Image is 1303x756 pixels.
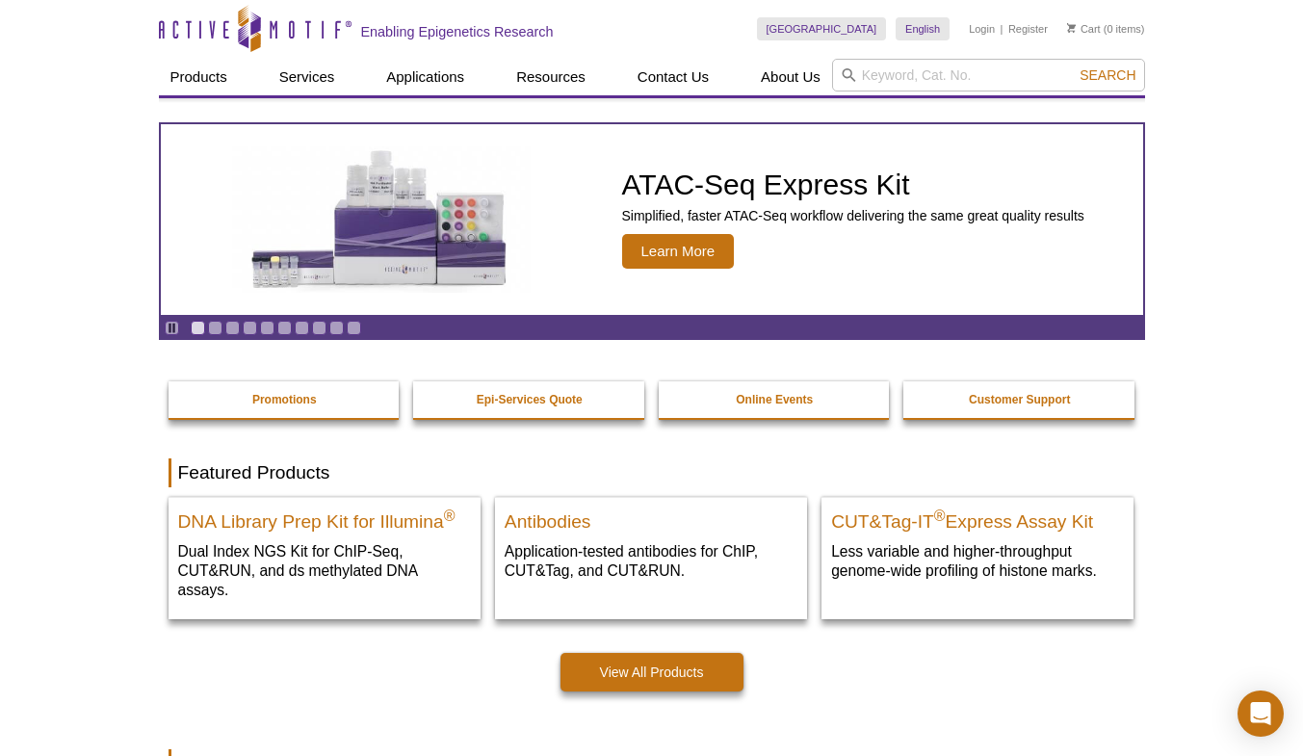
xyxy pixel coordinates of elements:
div: Open Intercom Messenger [1238,691,1284,737]
a: Contact Us [626,59,720,95]
a: Go to slide 3 [225,321,240,335]
span: Learn More [622,234,735,269]
button: Search [1074,66,1141,84]
h2: CUT&Tag-IT Express Assay Kit [831,503,1124,532]
a: Go to slide 5 [260,321,274,335]
input: Keyword, Cat. No. [832,59,1145,91]
a: Go to slide 7 [295,321,309,335]
h2: DNA Library Prep Kit for Illumina [178,503,471,532]
a: About Us [749,59,832,95]
a: Go to slide 8 [312,321,326,335]
span: Search [1080,67,1135,83]
h2: ATAC-Seq Express Kit [622,170,1084,199]
strong: Epi-Services Quote [477,393,583,406]
p: Less variable and higher-throughput genome-wide profiling of histone marks​. [831,541,1124,581]
a: [GEOGRAPHIC_DATA] [757,17,887,40]
article: ATAC-Seq Express Kit [161,124,1143,315]
a: Go to slide 9 [329,321,344,335]
h2: Enabling Epigenetics Research [361,23,554,40]
a: Applications [375,59,476,95]
a: Cart [1067,22,1101,36]
a: Go to slide 1 [191,321,205,335]
a: Promotions [169,381,402,418]
a: Epi-Services Quote [413,381,646,418]
sup: ® [444,508,456,524]
a: Products [159,59,239,95]
strong: Online Events [736,393,813,406]
p: Simplified, faster ATAC-Seq workflow delivering the same great quality results [622,207,1084,224]
a: DNA Library Prep Kit for Illumina DNA Library Prep Kit for Illumina® Dual Index NGS Kit for ChIP-... [169,497,481,619]
a: CUT&Tag-IT® Express Assay Kit CUT&Tag-IT®Express Assay Kit Less variable and higher-throughput ge... [821,497,1134,600]
a: ATAC-Seq Express Kit ATAC-Seq Express Kit Simplified, faster ATAC-Seq workflow delivering the sam... [161,124,1143,315]
strong: Customer Support [969,393,1070,406]
a: Go to slide 6 [277,321,292,335]
a: Register [1008,22,1048,36]
p: Dual Index NGS Kit for ChIP-Seq, CUT&RUN, and ds methylated DNA assays. [178,541,471,600]
a: Go to slide 10 [347,321,361,335]
sup: ® [934,508,946,524]
a: Go to slide 2 [208,321,222,335]
a: English [896,17,950,40]
a: Services [268,59,347,95]
a: Customer Support [903,381,1136,418]
a: View All Products [560,653,743,691]
a: Resources [505,59,597,95]
a: All Antibodies Antibodies Application-tested antibodies for ChIP, CUT&Tag, and CUT&RUN. [495,497,807,600]
li: (0 items) [1067,17,1145,40]
a: Go to slide 4 [243,321,257,335]
a: Login [969,22,995,36]
a: Online Events [659,381,892,418]
a: Toggle autoplay [165,321,179,335]
p: Application-tested antibodies for ChIP, CUT&Tag, and CUT&RUN. [505,541,797,581]
img: Your Cart [1067,23,1076,33]
h2: Featured Products [169,458,1135,487]
h2: Antibodies [505,503,797,532]
li: | [1001,17,1003,40]
strong: Promotions [252,393,317,406]
img: ATAC-Seq Express Kit [222,146,540,293]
